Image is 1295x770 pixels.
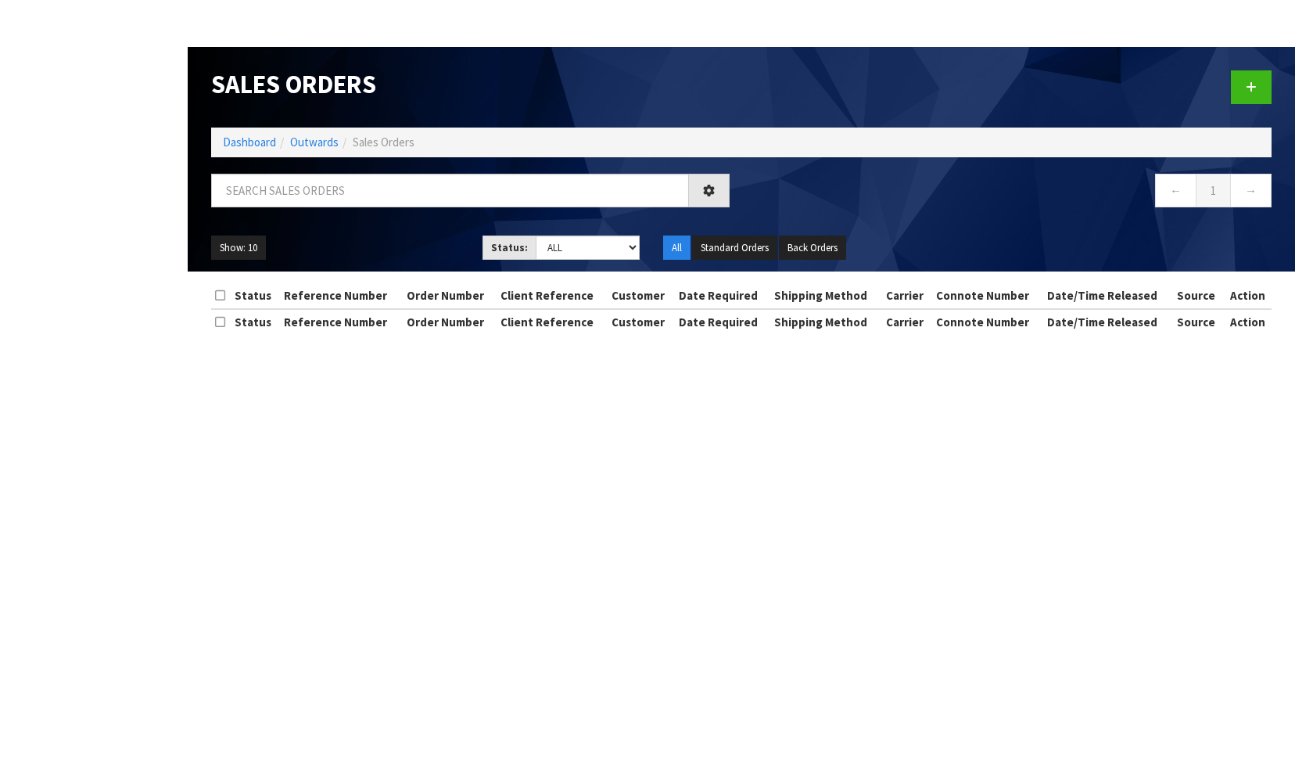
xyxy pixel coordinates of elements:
th: Date/Time Released [1043,283,1173,308]
th: Date Required [675,283,770,308]
button: Show: 10 [211,236,266,261]
span: Sales Orders [353,135,414,149]
a: Dashboard [223,135,276,149]
th: Shipping Method [770,309,881,334]
th: Connote Number [932,283,1043,308]
a: ← [1155,174,1196,207]
th: Action [1224,283,1272,308]
h1: Sales Orders [211,70,730,99]
th: Carrier [882,283,932,308]
th: Source [1173,283,1224,308]
th: Carrier [882,309,932,334]
th: Reference Number [280,309,403,334]
input: Search sales orders [211,174,689,207]
button: Back Orders [779,236,846,261]
th: Customer [608,309,675,334]
a: Outwards [290,135,339,149]
th: Status [231,309,280,334]
th: Action [1224,309,1272,334]
th: Date Required [675,309,770,334]
th: Order Number [403,283,497,308]
strong: Status: [491,241,528,254]
button: All [663,236,691,261]
th: Status [231,283,280,308]
th: Client Reference [497,283,608,308]
th: Reference Number [280,283,403,308]
a: → [1230,174,1272,207]
th: Connote Number [932,309,1043,334]
th: Customer [608,283,675,308]
th: Client Reference [497,309,608,334]
button: Standard Orders [692,236,777,261]
nav: Page navigation [753,174,1272,212]
th: Source [1173,309,1224,334]
th: Date/Time Released [1043,309,1173,334]
th: Order Number [403,309,497,334]
a: 1 [1196,174,1231,207]
th: Shipping Method [770,283,881,308]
